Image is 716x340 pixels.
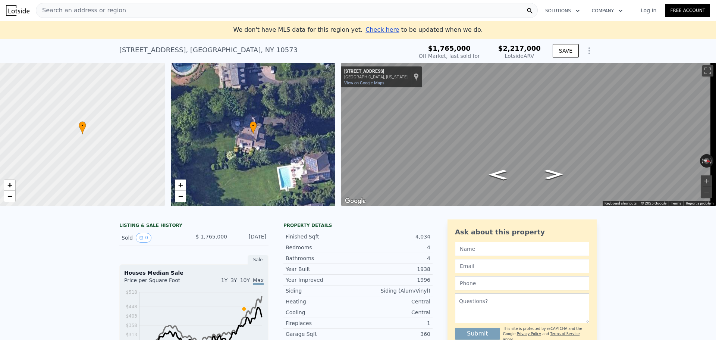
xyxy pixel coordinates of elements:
div: Central [358,298,430,305]
button: Zoom in [701,175,712,187]
div: 360 [358,330,430,338]
div: Lotside ARV [498,52,541,60]
img: Google [343,196,368,206]
div: Siding [286,287,358,294]
a: Free Account [665,4,710,17]
a: Open this area in Google Maps (opens a new window) [343,196,368,206]
a: Show location on map [414,73,419,81]
button: Keyboard shortcuts [604,201,637,206]
span: + [7,180,12,190]
span: Max [253,277,264,285]
button: Submit [455,328,500,340]
div: Year Improved [286,276,358,284]
div: 4,034 [358,233,430,240]
span: $2,217,000 [498,44,541,52]
div: Map [341,63,716,206]
div: Fireplaces [286,319,358,327]
span: Search an address or region [36,6,126,15]
div: [STREET_ADDRESS] , [GEOGRAPHIC_DATA] , NY 10573 [119,45,298,55]
a: Report a problem [686,201,714,205]
span: 3Y [230,277,237,283]
div: to be updated when we do. [365,25,483,34]
span: + [178,180,183,190]
span: $1,765,000 [428,44,471,52]
div: Off Market, last sold for [419,52,480,60]
div: 4 [358,255,430,262]
a: Log In [632,7,665,14]
div: Finished Sqft [286,233,358,240]
a: Zoom in [4,180,15,191]
div: [GEOGRAPHIC_DATA], [US_STATE] [344,75,408,79]
div: Cooling [286,309,358,316]
tspan: $518 [126,290,137,295]
a: View on Google Maps [344,81,384,85]
input: Email [455,259,589,273]
button: Company [586,4,629,18]
input: Name [455,242,589,256]
span: − [7,191,12,201]
div: [DATE] [233,233,266,243]
div: Sold [122,233,188,243]
tspan: $358 [126,323,137,328]
span: 10Y [240,277,250,283]
button: Rotate counterclockwise [700,154,704,168]
div: Central [358,309,430,316]
a: Terms [671,201,681,205]
tspan: $448 [126,304,137,309]
div: Siding (Alum/Vinyl) [358,287,430,294]
div: 1938 [358,265,430,273]
div: Garage Sqft [286,330,358,338]
div: Price per Square Foot [124,277,194,288]
span: © 2025 Google [641,201,666,205]
button: Show Options [582,43,597,58]
div: Ask about this property [455,227,589,237]
div: 1 [358,319,430,327]
div: Year Built [286,265,358,273]
div: Houses Median Sale [124,269,264,277]
span: 1Y [221,277,227,283]
a: Zoom out [175,191,186,202]
span: − [178,191,183,201]
span: • [249,122,257,129]
div: • [79,121,86,134]
button: SAVE [553,44,579,57]
div: Bathrooms [286,255,358,262]
path: Go South, Hillandale Rd [481,168,515,182]
a: Terms of Service [550,332,580,336]
div: 1996 [358,276,430,284]
span: Check here [365,26,399,33]
path: Go North, Hillandale Rd [537,167,571,182]
img: Lotside [6,5,29,16]
div: Sale [248,255,268,265]
tspan: $403 [126,314,137,319]
span: $ 1,765,000 [195,234,227,240]
div: [STREET_ADDRESS] [344,69,408,75]
span: • [79,122,86,129]
a: Zoom out [4,191,15,202]
a: Privacy Policy [517,332,541,336]
div: • [249,121,257,134]
input: Phone [455,276,589,290]
button: Solutions [539,4,586,18]
button: View historical data [136,233,151,243]
div: We don't have MLS data for this region yet. [233,25,483,34]
div: Street View [341,63,716,206]
div: Bedrooms [286,244,358,251]
div: 4 [358,244,430,251]
div: Heating [286,298,358,305]
tspan: $313 [126,332,137,337]
button: Rotate clockwise [710,154,714,168]
div: LISTING & SALE HISTORY [119,222,268,230]
button: Toggle fullscreen view [702,65,713,77]
button: Reset the view [700,156,714,165]
button: Zoom out [701,187,712,198]
a: Zoom in [175,180,186,191]
div: Property details [283,222,433,228]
